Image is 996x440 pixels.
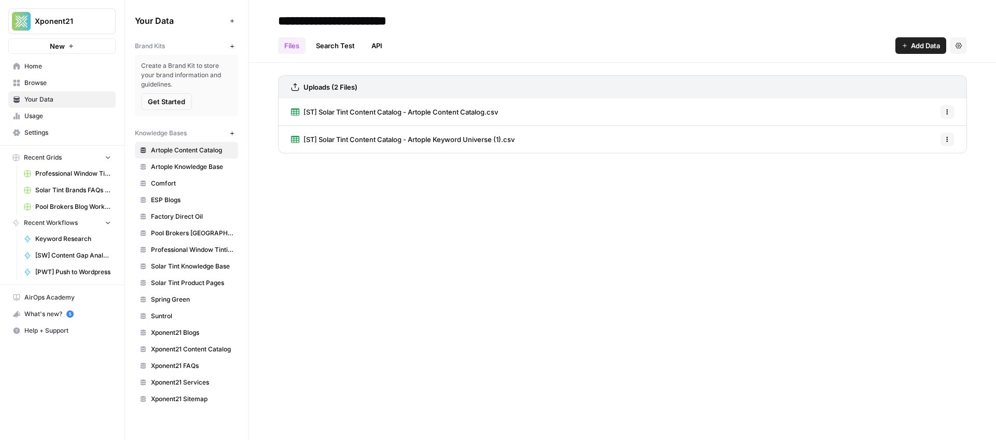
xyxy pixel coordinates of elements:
a: Pool Brokers Blog Workflow [19,198,116,215]
span: AirOps Academy [24,293,111,302]
a: [PWT] Push to Wordpress [19,264,116,280]
a: 5 [66,310,74,318]
a: AirOps Academy [8,289,116,306]
span: Solar Tint Knowledge Base [151,262,233,271]
span: Factory Direct Oil [151,212,233,221]
a: Pool Brokers [GEOGRAPHIC_DATA] [135,225,238,242]
span: Artople Content Catalog [151,146,233,155]
span: Help + Support [24,326,111,335]
span: [SW] Content Gap Analysis - GPT5 [35,251,111,260]
a: Xponent21 FAQs [135,358,238,374]
span: Recent Workflows [24,218,78,228]
span: Keyword Research [35,234,111,244]
a: Your Data [8,91,116,108]
span: Usage [24,111,111,121]
a: [SW] Content Gap Analysis - GPT5 [19,247,116,264]
button: Workspace: Xponent21 [8,8,116,34]
a: Solar Tint Brands FAQs Workflows [19,182,116,198]
a: Home [8,58,116,75]
span: Professional Window Tinting [35,169,111,178]
button: Help + Support [8,322,116,339]
a: Files [278,37,306,54]
button: Recent Grids [8,150,116,165]
span: Xponent21 Sitemap [151,394,233,404]
a: Search Test [310,37,361,54]
a: Solar Tint Knowledge Base [135,258,238,275]
span: Suntrol [151,311,233,321]
span: Pool Brokers Blog Workflow [35,202,111,211]
span: Xponent21 FAQs [151,361,233,371]
span: Recent Grids [24,153,62,162]
a: [ST] Solar Tint Content Catalog - Artople Keyword Universe (1).csv [291,126,515,153]
button: Recent Workflows [8,215,116,231]
span: Brand Kits [135,41,165,51]
h3: Uploads (2 Files) [303,82,357,92]
span: Comfort [151,179,233,188]
span: ESP Blogs [151,195,233,205]
a: Comfort [135,175,238,192]
span: New [50,41,65,51]
a: ESP Blogs [135,192,238,208]
a: API [365,37,389,54]
a: Keyword Research [19,231,116,247]
a: Spring Green [135,291,238,308]
span: Solar Tint Product Pages [151,278,233,288]
a: Xponent21 Sitemap [135,391,238,407]
img: Xponent21 Logo [12,12,31,31]
a: Settings [8,124,116,141]
span: [ST] Solar Tint Content Catalog - Artople Content Catalog.csv [303,107,498,117]
a: Xponent21 Services [135,374,238,391]
a: Professional Window Tinting [19,165,116,182]
span: Xponent21 Services [151,378,233,387]
span: Xponent21 Content Catalog [151,345,233,354]
button: Get Started [141,93,192,110]
a: Suntrol [135,308,238,324]
span: Solar Tint Brands FAQs Workflows [35,186,111,195]
span: Professional Window Tinting [151,245,233,254]
span: [PWT] Push to Wordpress [35,267,111,277]
span: Browse [24,78,111,88]
button: What's new? 5 [8,306,116,322]
a: Usage [8,108,116,124]
span: Pool Brokers [GEOGRAPHIC_DATA] [151,229,233,238]
span: Your Data [24,95,111,104]
a: [ST] Solar Tint Content Catalog - Artople Content Catalog.csv [291,98,498,125]
span: Add Data [911,40,940,51]
a: Xponent21 Content Catalog [135,341,238,358]
span: Your Data [135,15,226,27]
span: Xponent21 [35,16,98,26]
span: Create a Brand Kit to store your brand information and guidelines. [141,61,232,89]
a: Xponent21 Blogs [135,324,238,341]
span: Get Started [148,96,185,107]
a: Browse [8,75,116,91]
button: Add Data [895,37,946,54]
span: [ST] Solar Tint Content Catalog - Artople Keyword Universe (1).csv [303,134,515,145]
span: Spring Green [151,295,233,304]
span: Xponent21 Blogs [151,328,233,337]
a: Solar Tint Product Pages [135,275,238,291]
span: Knowledge Bases [135,129,187,138]
text: 5 [68,311,71,317]
a: Artople Content Catalog [135,142,238,159]
span: Home [24,62,111,71]
a: Factory Direct Oil [135,208,238,225]
a: Professional Window Tinting [135,242,238,258]
span: Settings [24,128,111,137]
button: New [8,38,116,54]
a: Artople Knowledge Base [135,159,238,175]
a: Uploads (2 Files) [291,76,357,98]
div: What's new? [9,306,115,322]
span: Artople Knowledge Base [151,162,233,172]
